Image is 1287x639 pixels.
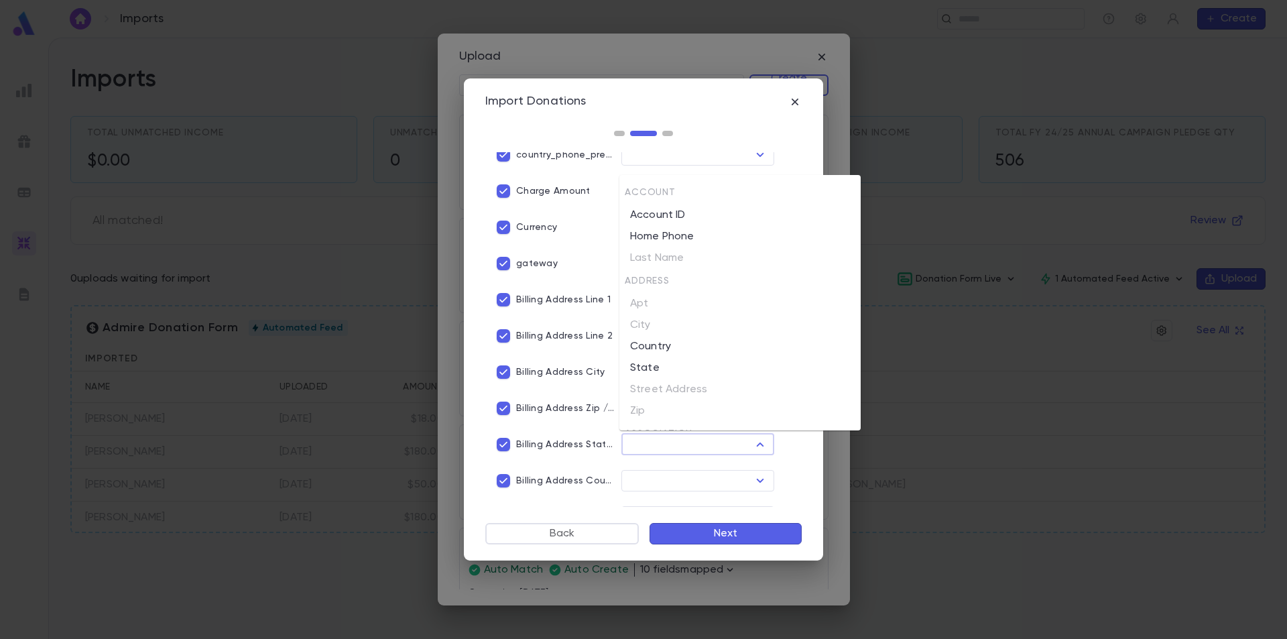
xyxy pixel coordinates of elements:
div: Import Donations [485,95,587,109]
p: Currency [516,222,557,233]
li: Country [619,336,861,357]
p: Billing Address Line 2 [516,331,613,341]
button: Open [751,146,770,164]
p: Billing Address Line 1 [516,294,611,305]
span: Account [625,188,676,197]
p: Billing Address City [516,367,605,377]
span: Address [625,276,670,286]
span: Association [625,429,692,439]
p: Charge Amount [516,186,591,196]
p: Billing Address Zip / Postal Code [516,403,614,414]
p: Billing Address Country [516,475,614,486]
p: Billing Address State / Area [516,439,614,450]
li: Home Phone [619,226,861,247]
li: Account ID [619,205,861,226]
button: Back [485,523,639,544]
button: Open [751,471,770,490]
li: State [619,357,861,379]
button: Next [650,523,802,544]
button: Close [751,435,770,454]
p: country_phone_prefix [516,150,614,160]
p: gateway [516,258,558,269]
